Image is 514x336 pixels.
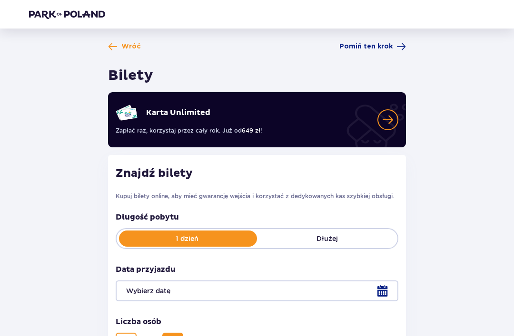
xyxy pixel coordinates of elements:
p: Liczba osób [116,317,161,327]
p: Data przyjazdu [116,264,176,275]
p: Długość pobytu [116,212,398,222]
p: Kupuj bilety online, aby mieć gwarancję wejścia i korzystać z dedykowanych kas szybkiej obsługi. [116,192,398,201]
img: Park of Poland logo [29,10,105,19]
span: Wróć [121,42,141,51]
p: 1 dzień [117,234,257,243]
a: Pomiń ten krok [339,42,406,51]
h1: Bilety [108,67,153,85]
span: Pomiń ten krok [339,42,393,51]
h2: Znajdź bilety [116,166,398,181]
a: Wróć [108,42,141,51]
p: Dłużej [257,234,397,243]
